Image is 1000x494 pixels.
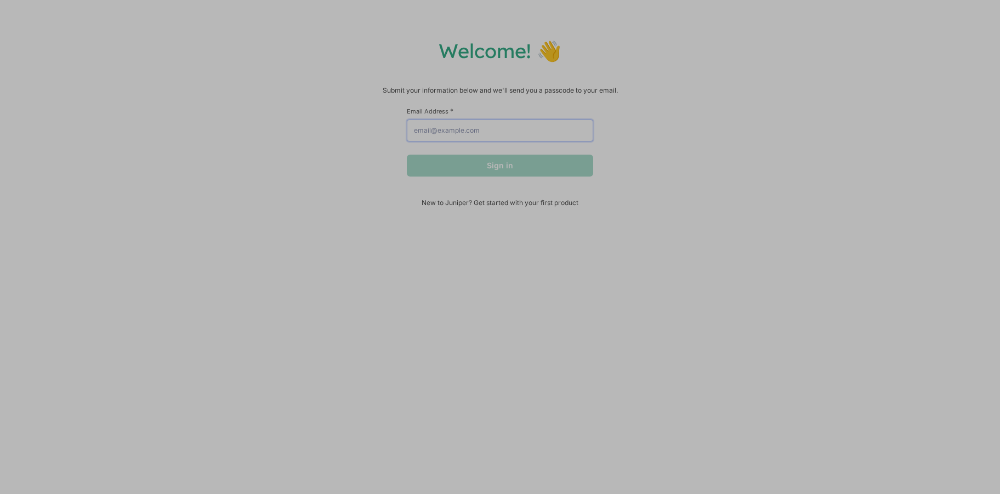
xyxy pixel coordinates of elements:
[407,198,593,207] span: New to Juniper? Get started with your first product
[407,107,593,115] label: Email Address
[11,38,989,63] h1: Welcome! 👋
[11,85,989,96] p: Submit your information below and we'll send you a passcode to your email.
[407,120,593,141] input: email@example.com
[450,107,453,115] span: This field is required.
